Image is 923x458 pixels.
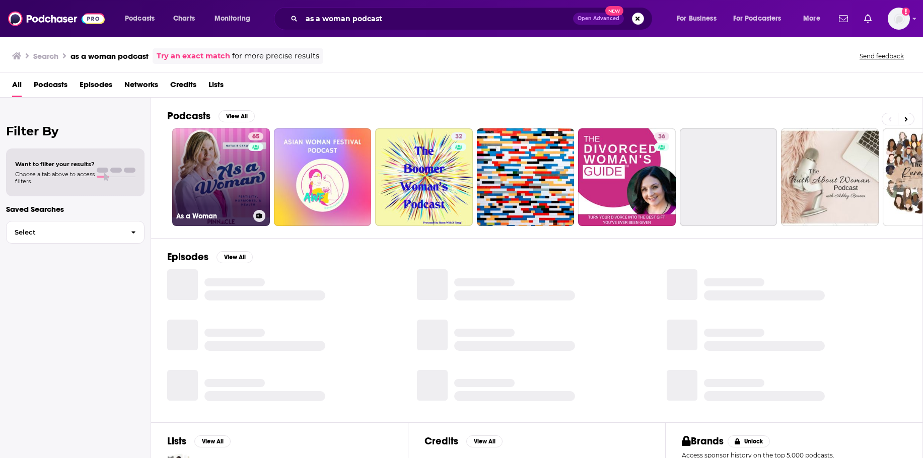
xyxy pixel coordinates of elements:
h3: as a woman podcast [70,51,149,61]
h2: Filter By [6,124,145,138]
button: Send feedback [857,52,907,60]
span: 36 [658,132,665,142]
a: Lists [208,77,224,97]
button: Unlock [728,435,770,447]
a: Show notifications dropdown [860,10,876,27]
p: Saved Searches [6,204,145,214]
button: open menu [796,11,833,27]
span: Charts [173,12,195,26]
span: Choose a tab above to access filters. [15,171,95,185]
span: 32 [455,132,462,142]
input: Search podcasts, credits, & more... [302,11,573,27]
button: Select [6,221,145,244]
span: Monitoring [215,12,250,26]
h2: Lists [167,435,186,447]
h2: Podcasts [167,110,210,122]
a: 65 [248,132,263,140]
a: Episodes [80,77,112,97]
a: 65As a Woman [172,128,270,226]
button: Show profile menu [888,8,910,30]
button: open menu [118,11,168,27]
span: Select [7,229,123,236]
a: Show notifications dropdown [835,10,852,27]
button: open menu [207,11,263,27]
a: 36 [654,132,669,140]
button: View All [219,110,255,122]
a: 36 [578,128,676,226]
h2: Credits [424,435,458,447]
a: Networks [124,77,158,97]
span: Logged in as Ashley_Beenen [888,8,910,30]
a: All [12,77,22,97]
span: More [803,12,820,26]
button: Open AdvancedNew [573,13,624,25]
svg: Add a profile image [902,8,910,16]
span: For Podcasters [733,12,782,26]
a: PodcastsView All [167,110,255,122]
h2: Episodes [167,251,208,263]
a: ListsView All [167,435,231,447]
img: Podchaser - Follow, Share and Rate Podcasts [8,9,105,28]
span: 65 [252,132,259,142]
img: User Profile [888,8,910,30]
a: 32 [375,128,473,226]
button: View All [217,251,253,263]
a: Try an exact match [157,50,230,62]
a: Podcasts [34,77,67,97]
div: Search podcasts, credits, & more... [283,7,662,30]
a: CreditsView All [424,435,503,447]
button: View All [194,435,231,447]
button: open menu [727,11,796,27]
a: EpisodesView All [167,251,253,263]
button: open menu [670,11,729,27]
span: For Business [677,12,717,26]
a: Credits [170,77,196,97]
span: Want to filter your results? [15,161,95,168]
span: for more precise results [232,50,319,62]
h2: Brands [682,435,724,447]
h3: As a Woman [176,212,249,220]
h3: Search [33,51,58,61]
a: Charts [167,11,201,27]
span: Podcasts [125,12,155,26]
span: Open Advanced [578,16,619,21]
a: 32 [451,132,466,140]
button: View All [466,435,503,447]
span: New [605,6,623,16]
